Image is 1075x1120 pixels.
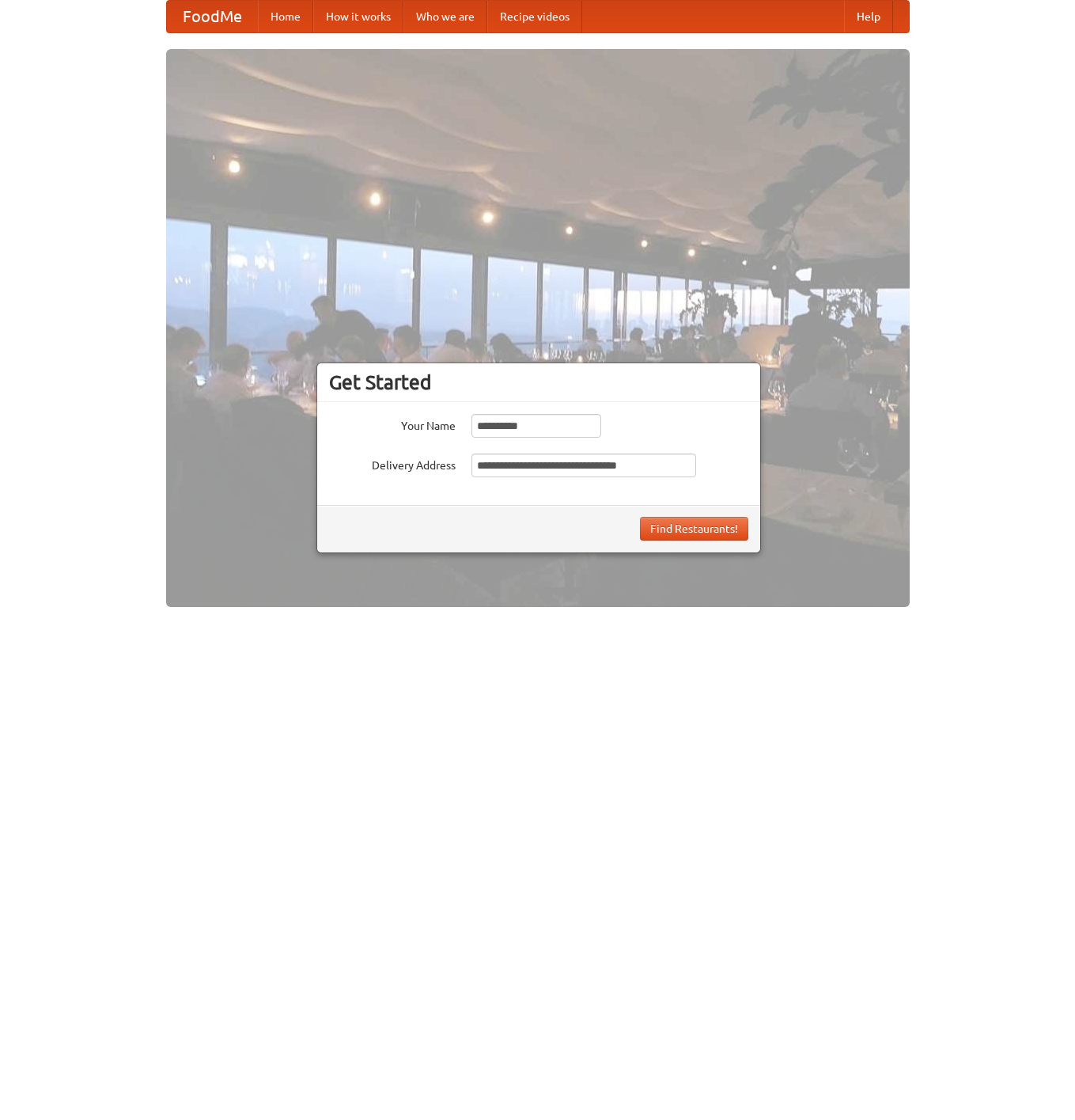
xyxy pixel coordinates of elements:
a: Help [844,1,893,32]
a: How it works [313,1,403,32]
a: Who we are [403,1,487,32]
a: FoodMe [167,1,258,32]
h3: Get Started [329,370,748,394]
a: Recipe videos [487,1,582,32]
label: Delivery Address [329,454,456,473]
label: Your Name [329,414,456,434]
a: Home [258,1,313,32]
button: Find Restaurants! [640,517,748,541]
